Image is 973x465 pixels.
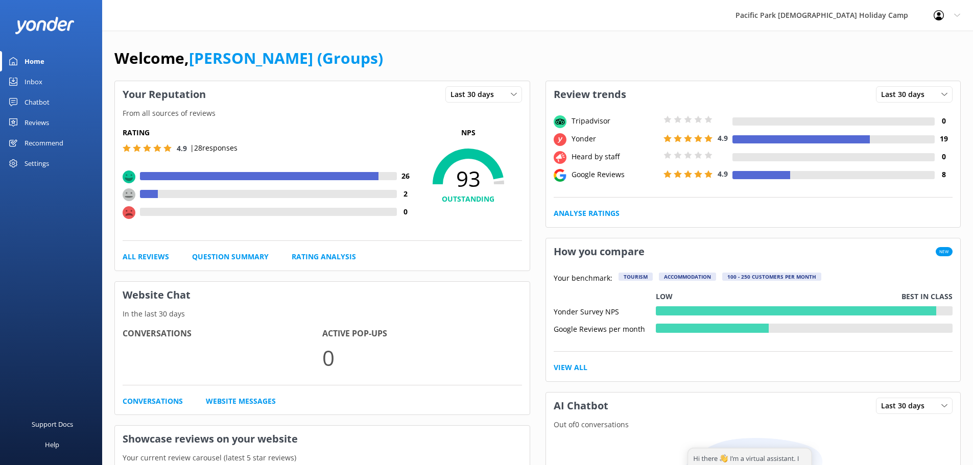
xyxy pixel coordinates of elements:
[123,396,183,407] a: Conversations
[722,273,821,281] div: 100 - 250 customers per month
[322,340,522,375] p: 0
[177,143,187,153] span: 4.9
[546,393,616,419] h3: AI Chatbot
[25,92,50,112] div: Chatbot
[546,238,652,265] h3: How you compare
[115,108,530,119] p: From all sources of reviews
[397,206,415,217] h4: 0
[554,208,620,219] a: Analyse Ratings
[546,419,961,430] p: Out of 0 conversations
[415,193,522,205] h4: OUTSTANDING
[115,308,530,320] p: In the last 30 days
[123,327,322,340] h4: Conversations
[936,247,953,256] span: New
[25,112,49,133] div: Reviews
[935,169,953,180] h4: 8
[192,251,269,262] a: Question Summary
[935,133,953,144] h4: 19
[935,115,953,127] h4: 0
[569,133,661,144] div: Yonder
[569,169,661,180] div: Google Reviews
[25,51,44,71] div: Home
[114,46,383,70] h1: Welcome,
[450,89,500,100] span: Last 30 days
[25,71,42,92] div: Inbox
[115,81,213,108] h3: Your Reputation
[397,170,415,182] h4: 26
[554,362,587,373] a: View All
[659,273,716,281] div: Accommodation
[115,452,530,463] p: Your current review carousel (latest 5 star reviews)
[901,291,953,302] p: Best in class
[569,115,661,127] div: Tripadvisor
[554,306,656,315] div: Yonder Survey NPS
[546,81,634,108] h3: Review trends
[115,426,530,452] h3: Showcase reviews on your website
[123,251,169,262] a: All Reviews
[45,434,59,455] div: Help
[718,169,728,179] span: 4.9
[292,251,356,262] a: Rating Analysis
[935,151,953,162] h4: 0
[415,166,522,191] span: 93
[15,17,74,34] img: yonder-white-logo.png
[619,273,653,281] div: Tourism
[25,153,49,174] div: Settings
[554,273,612,285] p: Your benchmark:
[718,133,728,143] span: 4.9
[569,151,661,162] div: Heard by staff
[189,47,383,68] a: [PERSON_NAME] (Groups)
[190,142,238,154] p: | 28 responses
[123,127,415,138] h5: Rating
[397,188,415,200] h4: 2
[415,127,522,138] p: NPS
[32,414,73,434] div: Support Docs
[322,327,522,340] h4: Active Pop-ups
[115,282,530,308] h3: Website Chat
[656,291,673,302] p: Low
[25,133,63,153] div: Recommend
[554,324,656,333] div: Google Reviews per month
[206,396,276,407] a: Website Messages
[881,89,931,100] span: Last 30 days
[881,400,931,411] span: Last 30 days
